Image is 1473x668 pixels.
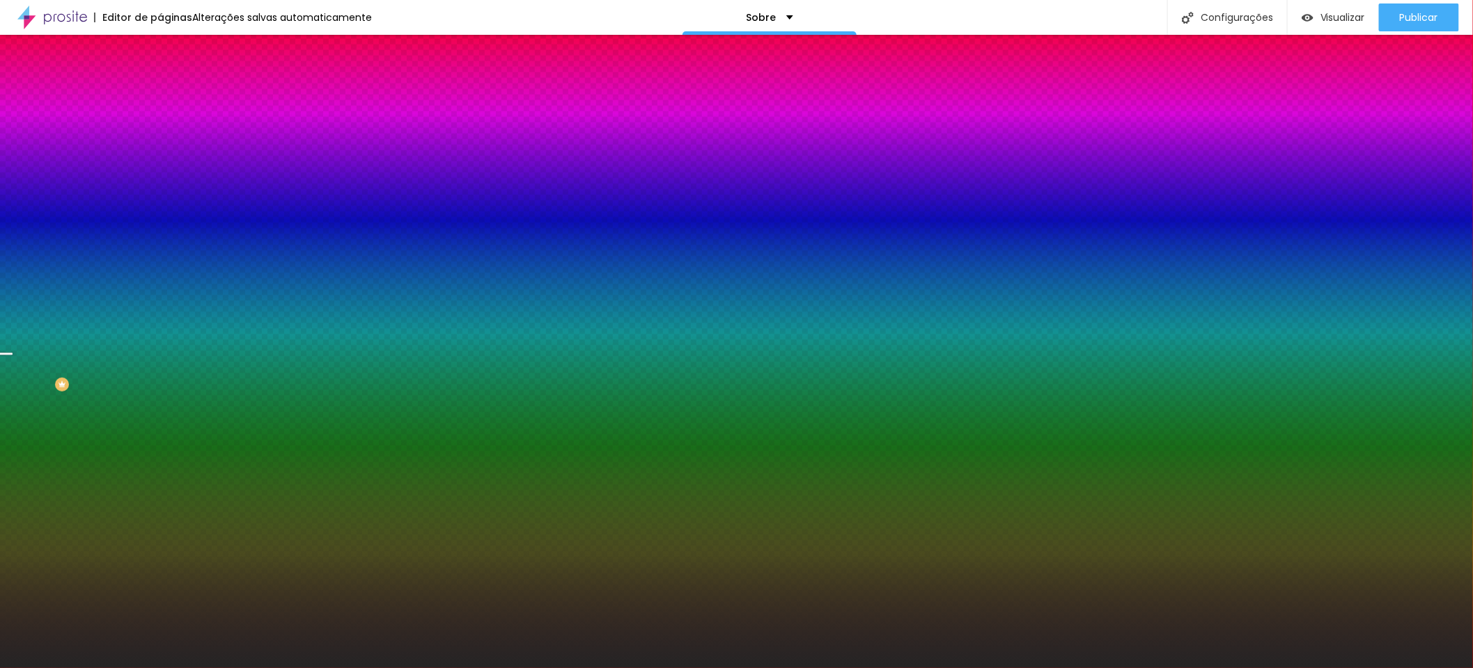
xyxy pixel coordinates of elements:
img: view-1.svg [1302,12,1314,24]
div: Editor de páginas [94,13,192,22]
p: Sobre [746,13,776,22]
button: Visualizar [1288,3,1379,31]
span: Visualizar [1320,12,1365,23]
button: Publicar [1379,3,1459,31]
div: Alterações salvas automaticamente [192,13,372,22]
span: Publicar [1400,12,1438,23]
img: Icone [1182,12,1194,24]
